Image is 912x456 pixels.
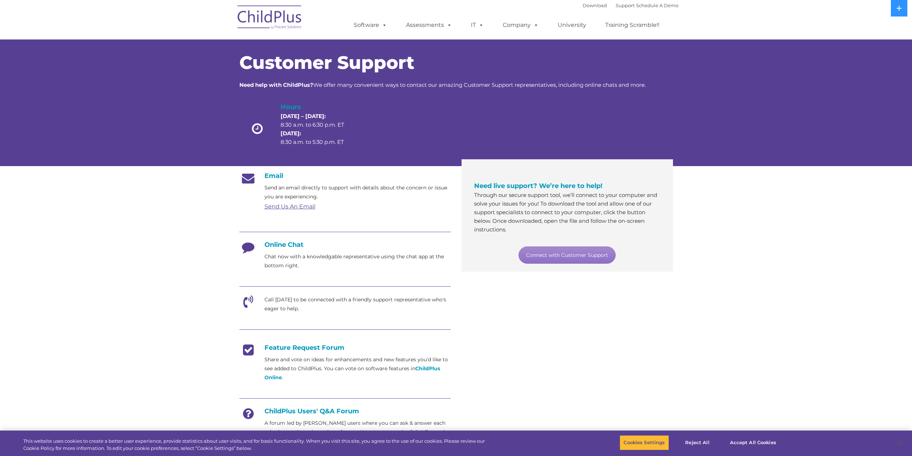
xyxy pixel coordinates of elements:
[399,18,459,32] a: Assessments
[281,130,301,137] strong: [DATE]:
[636,3,678,8] a: Schedule A Demo
[239,81,646,88] span: We offer many convenient ways to contact our amazing Customer Support representatives, including ...
[264,355,451,382] p: Share and vote on ideas for enhancements and new features you’d like to see added to ChildPlus. Y...
[598,18,667,32] a: Training Scramble!!
[620,435,669,450] button: Cookies Settings
[616,3,635,8] a: Support
[583,3,678,8] font: |
[239,344,451,352] h4: Feature Request Forum
[496,18,546,32] a: Company
[239,52,414,74] span: Customer Support
[474,191,660,234] p: Through our secure support tool, we’ll connect to your computer and solve your issues for you! To...
[464,18,491,32] a: IT
[23,438,502,452] div: This website uses cookies to create a better user experience, provide statistics about user visit...
[264,183,451,201] p: Send an email directly to support with details about the concern or issue you are experiencing.
[239,407,451,415] h4: ChildPlus Users' Q&A Forum
[239,241,451,249] h4: Online Chat
[264,419,451,446] p: A forum led by [PERSON_NAME] users where you can ask & answer each other’s questions about the so...
[239,172,451,180] h4: Email
[234,0,306,36] img: ChildPlus by Procare Solutions
[264,252,451,270] p: Chat now with a knowledgable representative using the chat app at the bottom right.
[726,435,780,450] button: Accept All Cookies
[893,435,908,451] button: Close
[550,18,593,32] a: University
[519,246,616,264] a: Connect with Customer Support
[264,365,440,381] a: ChildPlus Online
[347,18,394,32] a: Software
[264,203,315,210] a: Send Us An Email
[281,102,357,112] h4: Hours
[474,182,602,190] span: Need live support? We’re here to help!
[264,295,451,313] p: Call [DATE] to be connected with a friendly support representative who's eager to help.
[281,113,326,119] strong: [DATE] – [DATE]:
[281,112,357,146] p: 8:30 a.m. to 6:30 p.m. ET 8:30 a.m. to 5:30 p.m. ET
[583,3,607,8] a: Download
[239,81,313,88] strong: Need help with ChildPlus?
[675,435,720,450] button: Reject All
